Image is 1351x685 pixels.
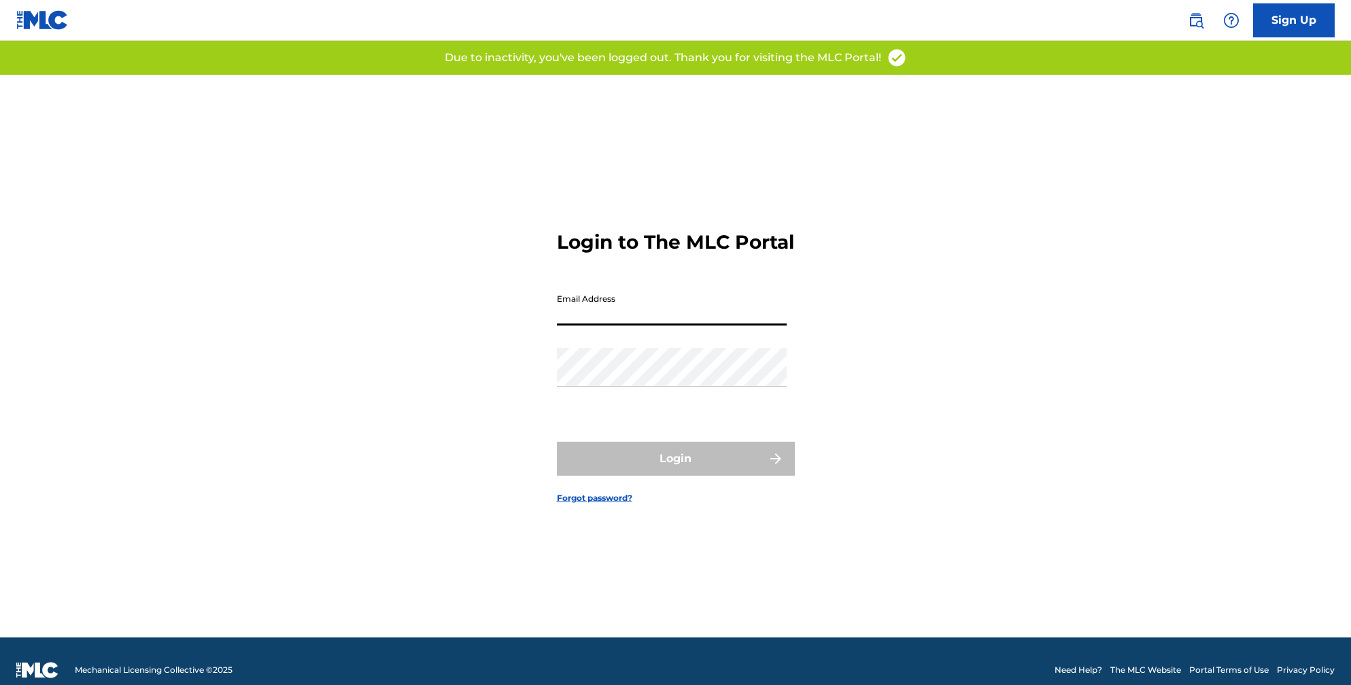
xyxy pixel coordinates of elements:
a: Sign Up [1253,3,1335,37]
div: Help [1218,7,1245,34]
img: MLC Logo [16,10,69,30]
img: help [1223,12,1239,29]
img: search [1188,12,1204,29]
p: Due to inactivity, you've been logged out. Thank you for visiting the MLC Portal! [445,50,881,66]
img: access [887,48,907,68]
a: Public Search [1182,7,1210,34]
h3: Login to The MLC Portal [557,230,794,254]
a: The MLC Website [1110,664,1181,676]
a: Forgot password? [557,492,632,504]
img: logo [16,662,58,678]
a: Need Help? [1055,664,1102,676]
a: Privacy Policy [1277,664,1335,676]
a: Portal Terms of Use [1189,664,1269,676]
span: Mechanical Licensing Collective © 2025 [75,664,233,676]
